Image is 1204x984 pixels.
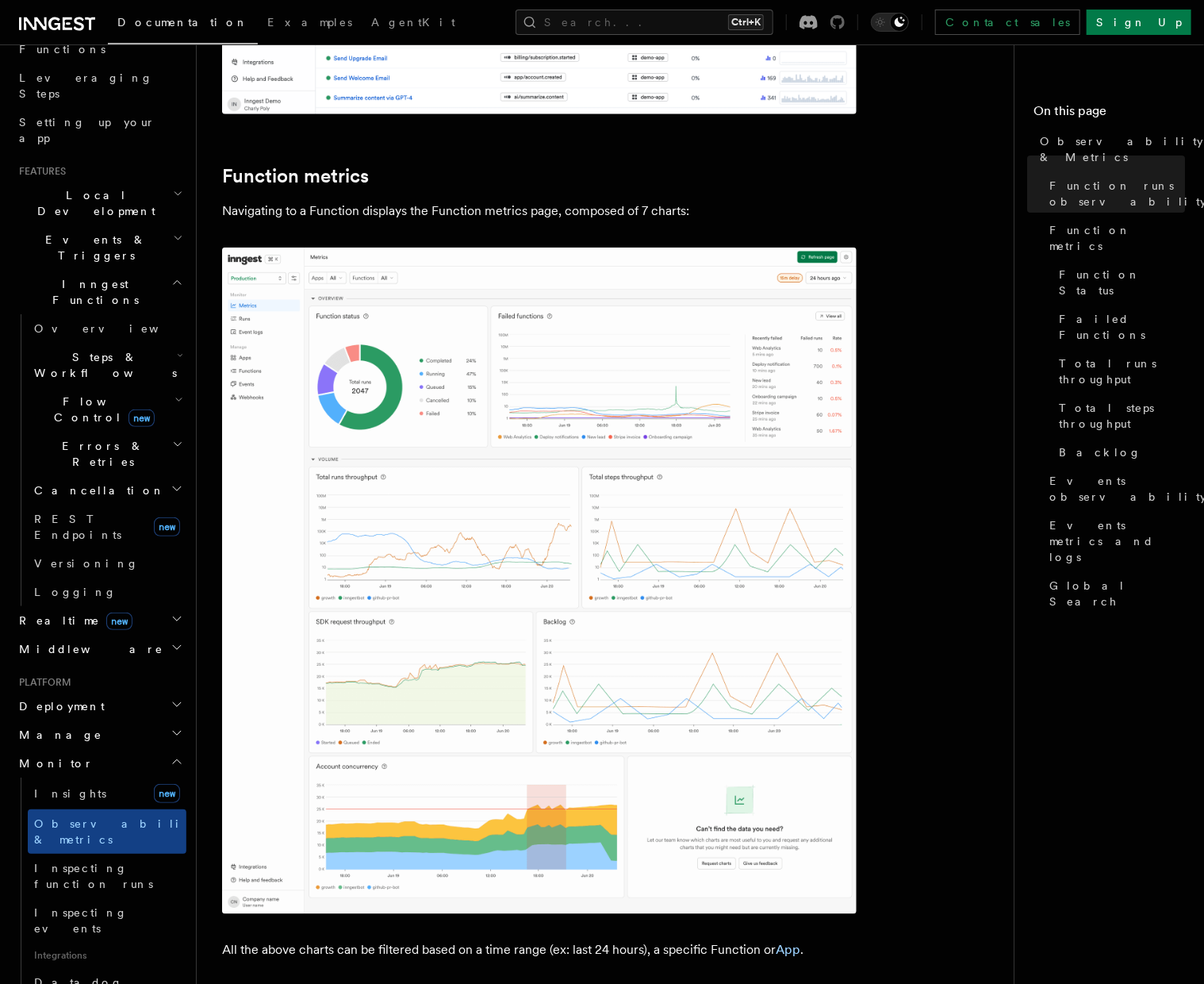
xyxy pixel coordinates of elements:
[1033,102,1185,127] h4: On this page
[13,181,186,225] button: Local Development
[34,322,197,335] span: Overview
[1059,356,1185,387] span: Total runs throughput
[28,438,172,470] span: Errors & Retries
[871,13,909,32] button: Toggle dark mode
[13,606,186,635] button: Realtimenew
[1043,171,1185,216] a: Function runs observability
[1033,127,1185,171] a: Observability & Metrics
[1049,222,1185,254] span: Function metrics
[13,270,186,314] button: Inngest Functions
[1049,578,1185,609] span: Global Search
[1059,267,1185,298] span: Function Status
[1053,394,1185,438] a: Total steps throughput
[13,698,105,714] span: Deployment
[34,787,106,800] span: Insights
[28,387,186,432] button: Flow Controlnew
[13,165,66,178] span: Features
[222,940,857,962] p: All the above charts can be filtered based on a time range (ex: last 24 hours), a specific Functi...
[1059,311,1185,343] span: Failed Functions
[34,557,139,570] span: Versioning
[19,116,155,144] span: Setting up your app
[776,943,800,958] a: App
[1053,260,1185,305] a: Function Status
[28,943,186,968] span: Integrations
[34,817,197,846] span: Observability & metrics
[13,635,186,663] button: Middleware
[28,505,186,549] a: REST Endpointsnew
[28,778,186,809] a: Insightsnew
[34,513,121,541] span: REST Endpoints
[28,349,177,381] span: Steps & Workflows
[1043,467,1185,511] a: Events observability
[28,343,186,387] button: Steps & Workflows
[34,906,128,935] span: Inspecting events
[1043,216,1185,260] a: Function metrics
[13,641,163,657] span: Middleware
[106,613,132,630] span: new
[108,5,258,44] a: Documentation
[13,749,186,778] button: Monitor
[222,248,857,914] img: Clicking on a Function leads us to the Function view, composed of 7 charts.
[267,16,352,29] span: Examples
[13,721,186,749] button: Manage
[19,71,153,100] span: Leveraging Steps
[1043,511,1185,571] a: Events metrics and logs
[28,314,186,343] a: Overview
[28,482,165,498] span: Cancellation
[1043,571,1185,616] a: Global Search
[13,276,171,308] span: Inngest Functions
[34,862,153,890] span: Inspecting function runs
[935,10,1080,35] a: Contact sales
[222,165,369,187] a: Function metrics
[728,14,764,30] kbd: Ctrl+K
[13,613,132,628] span: Realtime
[13,755,94,771] span: Monitor
[154,517,180,536] span: new
[371,16,455,29] span: AgentKit
[516,10,773,35] button: Search...Ctrl+K
[128,409,155,427] span: new
[28,432,186,476] button: Errors & Retries
[258,5,362,43] a: Examples
[28,394,174,425] span: Flow Control
[1053,349,1185,394] a: Total runs throughput
[1059,400,1185,432] span: Total steps throughput
[28,809,186,854] a: Observability & metrics
[28,854,186,898] a: Inspecting function runs
[13,232,173,263] span: Events & Triggers
[13,692,186,721] button: Deployment
[1053,305,1185,349] a: Failed Functions
[13,727,102,743] span: Manage
[13,225,186,270] button: Events & Triggers
[1053,438,1185,467] a: Backlog
[28,578,186,606] a: Logging
[28,549,186,578] a: Versioning
[13,108,186,152] a: Setting up your app
[362,5,465,43] a: AgentKit
[34,586,117,598] span: Logging
[13,187,173,219] span: Local Development
[154,784,180,803] span: new
[1049,517,1185,565] span: Events metrics and logs
[1059,444,1141,460] span: Backlog
[1040,133,1203,165] span: Observability & Metrics
[13,314,186,606] div: Inngest Functions
[28,898,186,943] a: Inspecting events
[117,16,248,29] span: Documentation
[13,63,186,108] a: Leveraging Steps
[28,476,186,505] button: Cancellation
[222,200,857,222] p: Navigating to a Function displays the Function metrics page, composed of 7 charts:
[13,676,71,689] span: Platform
[1087,10,1191,35] a: Sign Up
